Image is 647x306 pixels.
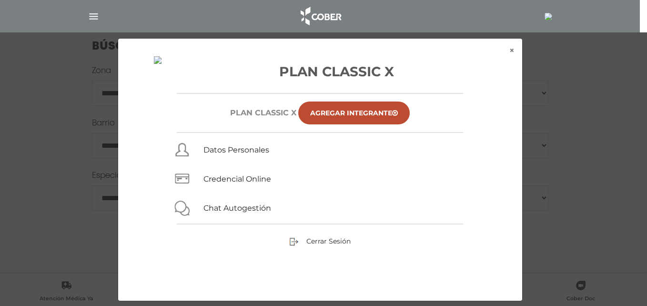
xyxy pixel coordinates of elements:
img: 7294 [545,13,552,20]
a: Datos Personales [203,145,269,154]
a: Chat Autogestión [203,204,271,213]
button: × [502,39,522,62]
img: Cober_menu-lines-white.svg [88,10,100,22]
a: Cerrar Sesión [289,236,351,245]
a: Credencial Online [203,174,271,184]
h6: Plan CLASSIC X [230,108,296,117]
a: Agregar Integrante [298,102,410,124]
h3: Plan Classic X [141,61,499,82]
img: 7294 [154,56,162,64]
img: sign-out.png [289,237,299,246]
span: Cerrar Sesión [306,237,351,245]
img: logo_cober_home-white.png [295,5,345,28]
